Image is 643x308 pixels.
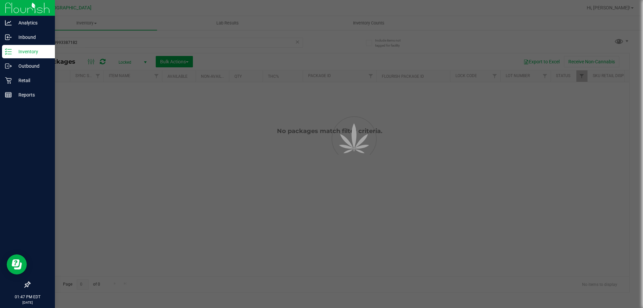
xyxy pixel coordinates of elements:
inline-svg: Retail [5,77,12,84]
inline-svg: Inventory [5,48,12,55]
p: 01:47 PM EDT [3,294,52,300]
inline-svg: Analytics [5,19,12,26]
iframe: Resource center [7,254,27,274]
p: Retail [12,76,52,84]
p: Inbound [12,33,52,41]
p: Outbound [12,62,52,70]
inline-svg: Inbound [5,34,12,41]
p: Inventory [12,48,52,56]
p: [DATE] [3,300,52,305]
inline-svg: Reports [5,91,12,98]
p: Analytics [12,19,52,27]
p: Reports [12,91,52,99]
inline-svg: Outbound [5,63,12,69]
